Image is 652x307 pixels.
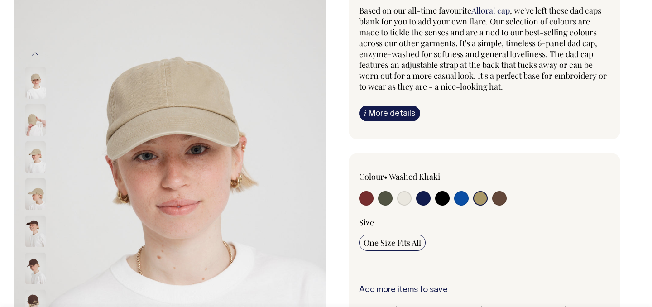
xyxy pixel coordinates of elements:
[364,237,421,248] span: One Size Fits All
[29,44,42,64] button: Previous
[384,171,388,182] span: •
[25,253,46,284] img: espresso
[364,108,366,118] span: i
[25,67,46,99] img: washed-khaki
[359,5,607,92] span: , we've left these dad caps blank for you to add your own flare. Our selection of colours are mad...
[471,5,510,16] a: Allora! cap
[359,171,460,182] div: Colour
[359,106,420,121] a: iMore details
[359,217,610,228] div: Size
[25,141,46,173] img: washed-khaki
[359,5,471,16] span: Based on our all-time favourite
[25,178,46,210] img: washed-khaki
[359,235,426,251] input: One Size Fits All
[25,104,46,136] img: washed-khaki
[25,216,46,247] img: espresso
[359,286,610,295] h6: Add more items to save
[389,171,440,182] label: Washed Khaki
